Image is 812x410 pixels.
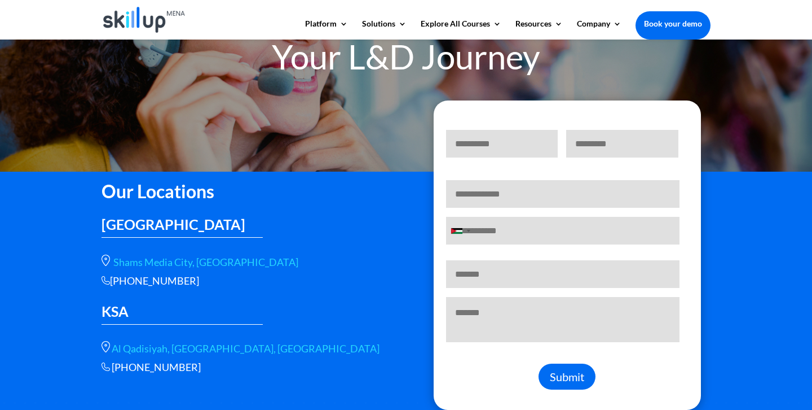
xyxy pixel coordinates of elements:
span: Our Locations [101,180,214,202]
a: Solutions [362,20,407,39]
h3: [GEOGRAPHIC_DATA] [101,217,263,237]
button: Submit [539,364,595,390]
div: [PHONE_NUMBER] [101,274,389,287]
a: Call phone number +966 56 566 9461 [112,361,201,373]
a: Explore All Courses [421,20,501,39]
iframe: Chat Widget [619,288,812,410]
a: Al Qadisiyah, [GEOGRAPHIC_DATA], [GEOGRAPHIC_DATA] [112,342,379,355]
div: Selected country [447,217,474,244]
span: Submit [550,370,584,383]
a: Platform [305,20,348,39]
a: Resources [515,20,563,39]
a: Shams Media City, [GEOGRAPHIC_DATA] [113,256,298,268]
a: Company [577,20,621,39]
img: Skillup Mena [103,7,185,33]
a: Book your demo [636,11,710,36]
span: KSA [101,303,129,320]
